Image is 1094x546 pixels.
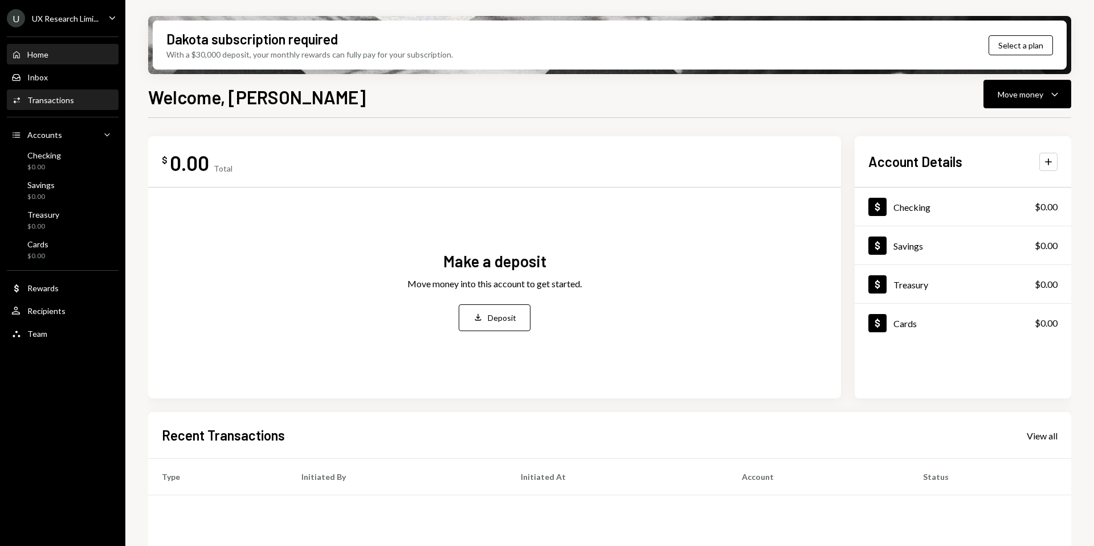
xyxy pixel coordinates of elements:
[893,241,923,251] div: Savings
[868,152,962,171] h2: Account Details
[162,154,168,166] div: $
[27,251,48,261] div: $0.00
[1035,316,1058,330] div: $0.00
[443,250,546,272] div: Make a deposit
[27,329,47,339] div: Team
[855,304,1071,342] a: Cards$0.00
[7,67,119,87] a: Inbox
[7,236,119,263] a: Cards$0.00
[27,95,74,105] div: Transactions
[7,124,119,145] a: Accounts
[7,177,119,204] a: Savings$0.00
[32,14,99,23] div: UX Research Limi...
[27,130,62,140] div: Accounts
[170,150,209,176] div: 0.00
[27,150,61,160] div: Checking
[27,210,59,219] div: Treasury
[166,48,453,60] div: With a $30,000 deposit, your monthly rewards can fully pay for your subscription.
[7,300,119,321] a: Recipients
[7,278,119,298] a: Rewards
[27,239,48,249] div: Cards
[893,318,917,329] div: Cards
[507,459,728,495] th: Initiated At
[27,283,59,293] div: Rewards
[728,459,909,495] th: Account
[7,44,119,64] a: Home
[27,72,48,82] div: Inbox
[998,88,1043,100] div: Move money
[214,164,232,173] div: Total
[27,180,55,190] div: Savings
[909,459,1071,495] th: Status
[1035,239,1058,252] div: $0.00
[27,162,61,172] div: $0.00
[1027,430,1058,442] div: View all
[893,279,928,290] div: Treasury
[27,222,59,231] div: $0.00
[7,206,119,234] a: Treasury$0.00
[488,312,516,324] div: Deposit
[166,30,338,48] div: Dakota subscription required
[893,202,930,213] div: Checking
[407,277,582,291] div: Move money into this account to get started.
[983,80,1071,108] button: Move money
[162,426,285,445] h2: Recent Transactions
[7,89,119,110] a: Transactions
[148,85,366,108] h1: Welcome, [PERSON_NAME]
[288,459,507,495] th: Initiated By
[27,192,55,202] div: $0.00
[7,9,25,27] div: U
[7,323,119,344] a: Team
[1027,429,1058,442] a: View all
[7,147,119,174] a: Checking$0.00
[1035,278,1058,291] div: $0.00
[27,306,66,316] div: Recipients
[855,188,1071,226] a: Checking$0.00
[459,304,530,331] button: Deposit
[989,35,1053,55] button: Select a plan
[855,265,1071,303] a: Treasury$0.00
[1035,200,1058,214] div: $0.00
[148,459,288,495] th: Type
[855,226,1071,264] a: Savings$0.00
[27,50,48,59] div: Home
